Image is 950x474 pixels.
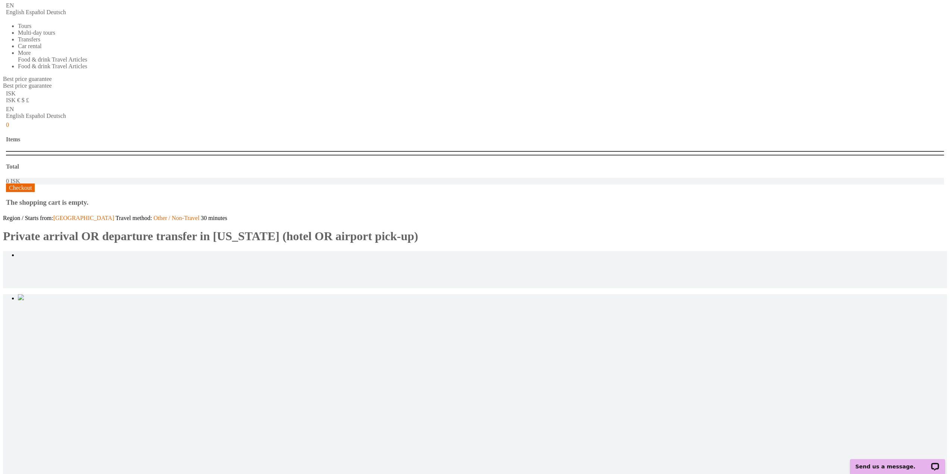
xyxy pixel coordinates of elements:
[6,97,16,103] a: ISK
[3,229,947,243] h1: Private arrival OR departure transfer in [US_STATE] (hotel OR airport pick-up)
[18,63,50,69] a: Food & drink
[6,183,35,192] a: Checkout
[18,294,24,300] img: USA_main_slider.jpg
[18,43,42,49] a: Car rental
[26,9,45,15] a: Español
[6,178,944,185] div: 0 ISK
[22,97,25,103] a: $
[53,215,114,221] a: [GEOGRAPHIC_DATA]
[26,97,29,103] a: £
[152,215,199,221] a: Other / Non-Travel
[6,136,944,143] h4: Items
[845,451,950,474] iframe: LiveChat chat widget
[46,9,66,15] a: Deutsch
[3,215,116,221] span: Region / Starts from:
[46,113,66,119] a: Deutsch
[116,215,201,221] span: Travel method:
[3,76,52,82] span: Best price guarantee
[6,9,24,15] a: English
[3,82,52,89] span: Best price guarantee
[18,56,50,63] a: Food & drink
[3,105,947,120] div: EN
[18,36,40,43] a: Transfers
[3,1,947,17] div: EN
[6,198,944,207] h3: The shopping cart is empty.
[26,113,45,119] a: Español
[18,50,31,56] a: More
[6,163,944,170] h4: Total
[18,29,55,36] a: Multi-day tours
[201,215,227,221] span: 30 minutes
[18,23,31,29] a: Tours
[6,90,16,97] span: ISK
[6,122,9,128] span: 0
[52,63,87,69] a: Travel Articles
[52,56,87,63] a: Travel Articles
[6,113,24,119] a: English
[17,97,20,103] a: €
